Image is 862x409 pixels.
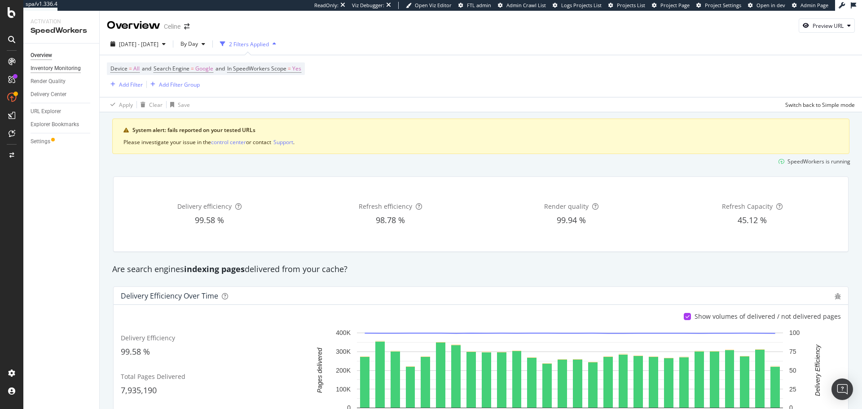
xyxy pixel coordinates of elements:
[133,62,140,75] span: All
[506,2,546,9] span: Admin Crawl List
[31,120,79,129] div: Explorer Bookmarks
[121,385,157,396] span: 7,935,190
[617,2,645,9] span: Projects List
[110,65,128,72] span: Device
[31,77,93,86] a: Render Quality
[652,2,690,9] a: Project Page
[123,138,838,146] div: Please investigate your issue in the or contact .
[177,202,232,211] span: Delivery efficiency
[814,344,821,396] text: Delivery Efficiency
[336,386,351,393] text: 100K
[660,2,690,9] span: Project Page
[227,65,286,72] span: In SpeedWorkers Scope
[215,65,225,72] span: and
[748,2,785,9] a: Open in dev
[31,64,81,73] div: Inventory Monitoring
[167,97,190,112] button: Save
[608,2,645,9] a: Projects List
[415,2,452,9] span: Open Viz Editor
[108,264,854,275] div: Are search engines delivered from your cache?
[107,18,160,33] div: Overview
[799,18,855,33] button: Preview URL
[800,2,828,9] span: Admin Page
[177,40,198,48] span: By Day
[336,330,351,337] text: 400K
[813,22,844,30] div: Preview URL
[149,101,163,109] div: Clear
[557,215,586,225] span: 99.94 %
[119,101,133,109] div: Apply
[184,264,245,274] strong: indexing pages
[31,120,93,129] a: Explorer Bookmarks
[31,26,92,36] div: SpeedWorkers
[831,378,853,400] div: Open Intercom Messenger
[336,367,351,374] text: 200K
[195,62,213,75] span: Google
[164,22,180,31] div: Celine
[31,137,93,146] a: Settings
[273,138,293,146] button: Support
[782,97,855,112] button: Switch back to Simple mode
[119,81,143,88] div: Add Filter
[314,2,339,9] div: ReadOnly:
[722,202,773,211] span: Refresh Capacity
[553,2,602,9] a: Logs Projects List
[31,18,92,26] div: Activation
[695,312,841,321] div: Show volumes of delivered / not delivered pages
[359,202,412,211] span: Refresh efficiency
[159,81,200,88] div: Add Filter Group
[498,2,546,9] a: Admin Crawl List
[31,137,50,146] div: Settings
[31,107,93,116] a: URL Explorer
[467,2,491,9] span: FTL admin
[107,79,143,90] button: Add Filter
[211,138,246,146] button: control center
[154,65,189,72] span: Search Engine
[107,37,169,51] button: [DATE] - [DATE]
[561,2,602,9] span: Logs Projects List
[696,2,741,9] a: Project Settings
[789,386,796,393] text: 25
[288,65,291,72] span: =
[376,215,405,225] span: 98.78 %
[147,79,200,90] button: Add Filter Group
[191,65,194,72] span: =
[31,77,66,86] div: Render Quality
[738,215,767,225] span: 45.12 %
[292,62,301,75] span: Yes
[121,334,175,342] span: Delivery Efficiency
[137,97,163,112] button: Clear
[184,23,189,30] div: arrow-right-arrow-left
[31,51,93,60] a: Overview
[142,65,151,72] span: and
[31,90,93,99] a: Delivery Center
[406,2,452,9] a: Open Viz Editor
[705,2,741,9] span: Project Settings
[789,330,800,337] text: 100
[352,2,384,9] div: Viz Debugger:
[789,367,796,374] text: 50
[458,2,491,9] a: FTL admin
[132,126,838,134] div: System alert: fails reported on your tested URLs
[787,158,850,165] div: SpeedWorkers is running
[229,40,269,48] div: 2 Filters Applied
[316,347,323,393] text: Pages delivered
[31,64,93,73] a: Inventory Monitoring
[789,348,796,355] text: 75
[129,65,132,72] span: =
[119,40,158,48] span: [DATE] - [DATE]
[121,291,218,300] div: Delivery Efficiency over time
[216,37,280,51] button: 2 Filters Applied
[756,2,785,9] span: Open in dev
[178,101,190,109] div: Save
[121,346,150,357] span: 99.58 %
[835,293,841,299] div: bug
[31,90,66,99] div: Delivery Center
[195,215,224,225] span: 99.58 %
[544,202,589,211] span: Render quality
[121,372,185,381] span: Total Pages Delivered
[177,37,209,51] button: By Day
[31,107,61,116] div: URL Explorer
[792,2,828,9] a: Admin Page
